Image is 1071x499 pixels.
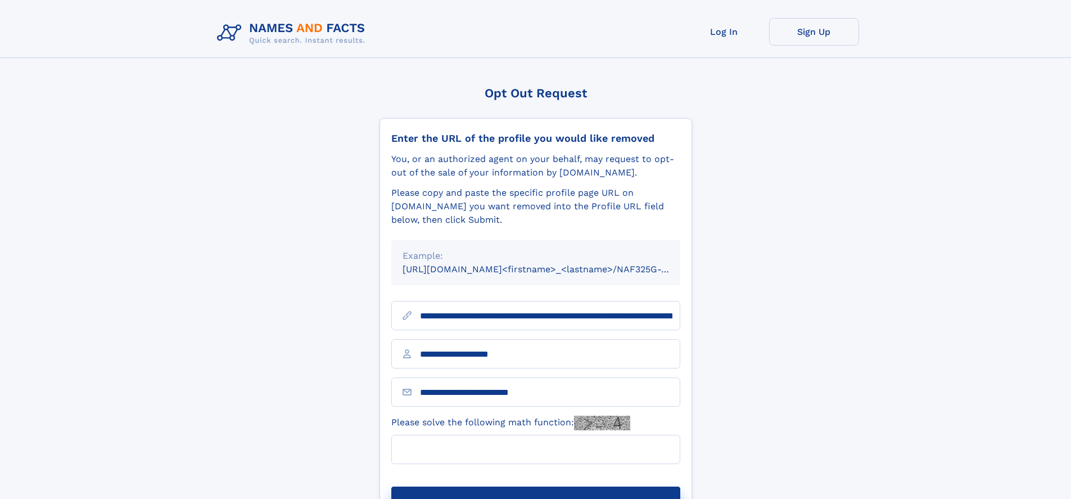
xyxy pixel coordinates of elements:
div: You, or an authorized agent on your behalf, may request to opt-out of the sale of your informatio... [391,152,680,179]
div: Please copy and paste the specific profile page URL on [DOMAIN_NAME] you want removed into the Pr... [391,186,680,227]
a: Log In [679,18,769,46]
img: Logo Names and Facts [213,18,374,48]
div: Opt Out Request [379,86,692,100]
div: Example: [403,249,669,263]
label: Please solve the following math function: [391,416,630,430]
a: Sign Up [769,18,859,46]
div: Enter the URL of the profile you would like removed [391,132,680,145]
small: [URL][DOMAIN_NAME]<firstname>_<lastname>/NAF325G-xxxxxxxx [403,264,702,275]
